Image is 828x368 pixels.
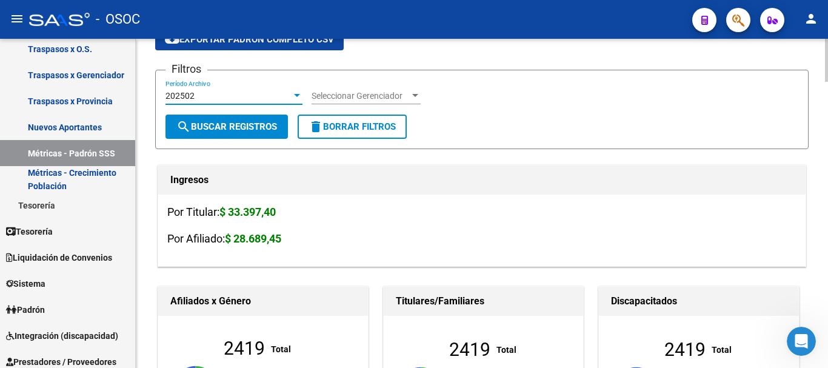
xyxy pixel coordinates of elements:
[664,343,706,356] div: 2419
[167,230,796,247] h3: Por Afiliado:
[155,28,344,50] button: Exportar Padron Completo CSV
[6,225,53,238] span: Tesorería
[712,343,732,356] div: Total
[6,251,112,264] span: Liquidación de Convenios
[165,34,334,45] span: Exportar Padron Completo CSV
[787,327,816,356] iframe: Intercom live chat
[6,303,45,316] span: Padrón
[298,115,407,139] button: Borrar Filtros
[176,119,191,134] mat-icon: search
[165,32,179,46] mat-icon: cloud_download
[271,343,291,356] div: Total
[219,206,276,218] strong: $ 33.397,40
[170,170,793,190] h1: Ingresos
[309,121,396,132] span: Borrar Filtros
[10,12,24,26] mat-icon: menu
[176,121,277,132] span: Buscar Registros
[804,12,818,26] mat-icon: person
[309,119,323,134] mat-icon: delete
[165,115,288,139] button: Buscar Registros
[167,204,796,221] h3: Por Titular:
[6,277,45,290] span: Sistema
[165,61,207,78] h3: Filtros
[449,343,490,356] div: 2419
[6,329,118,343] span: Integración (discapacidad)
[96,6,140,33] span: - OSOC
[312,91,410,101] span: Seleccionar Gerenciador
[396,292,572,311] h1: Titulares/Familiares
[496,343,516,356] div: Total
[170,292,356,311] h1: Afiliados x Género
[165,91,195,101] span: 202502
[224,342,265,355] div: 2419
[225,232,281,245] strong: $ 28.689,45
[611,292,787,311] h1: Discapacitados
